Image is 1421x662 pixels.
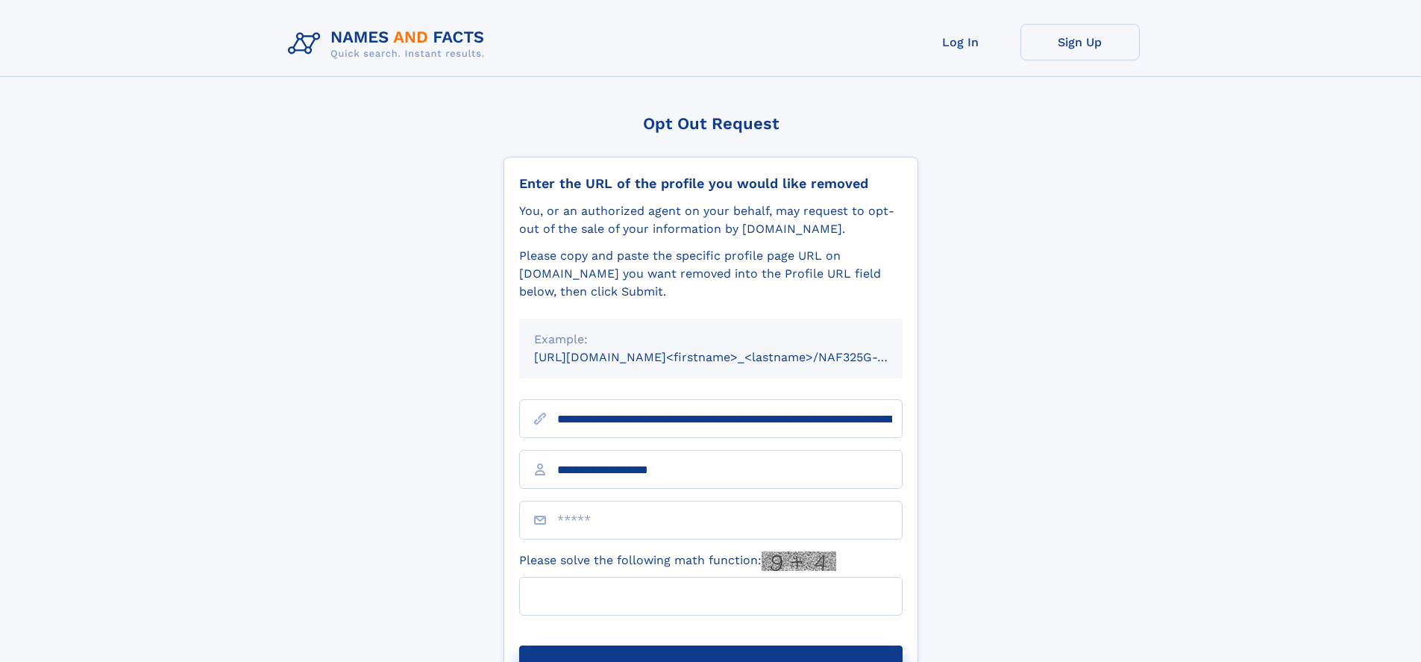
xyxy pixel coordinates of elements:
[519,247,903,301] div: Please copy and paste the specific profile page URL on [DOMAIN_NAME] you want removed into the Pr...
[901,24,1020,60] a: Log In
[519,202,903,238] div: You, or an authorized agent on your behalf, may request to opt-out of the sale of your informatio...
[504,114,918,133] div: Opt Out Request
[519,175,903,192] div: Enter the URL of the profile you would like removed
[1020,24,1140,60] a: Sign Up
[519,552,836,571] label: Please solve the following math function:
[534,350,931,364] small: [URL][DOMAIN_NAME]<firstname>_<lastname>/NAF325G-xxxxxxxx
[282,24,497,64] img: Logo Names and Facts
[534,331,888,349] div: Example:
